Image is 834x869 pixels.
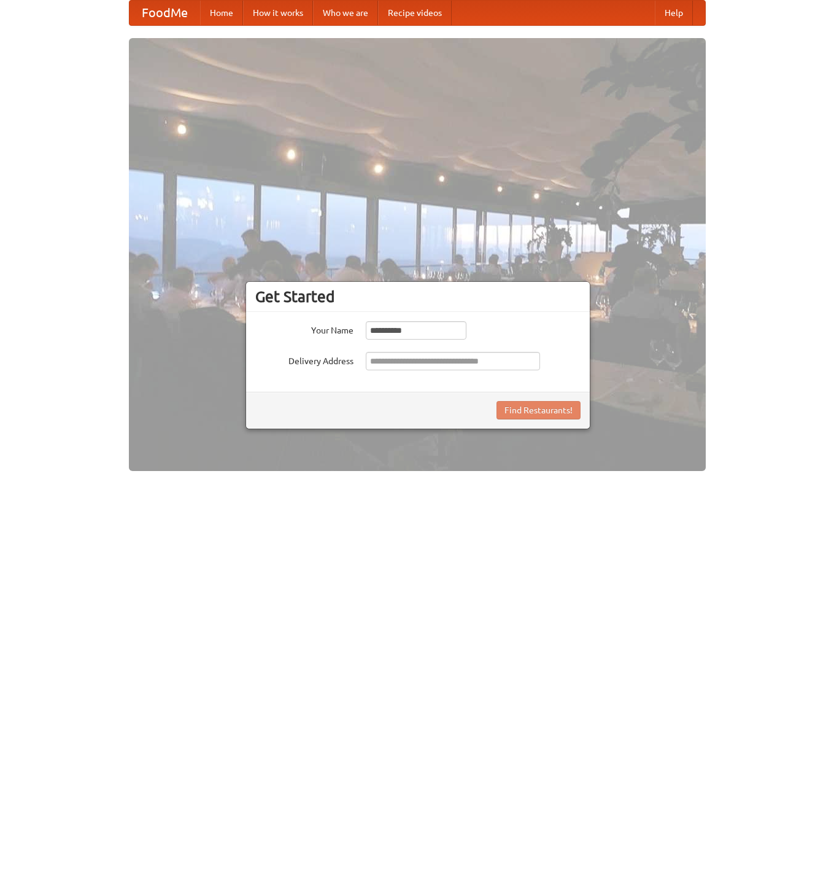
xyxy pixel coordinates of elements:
[243,1,313,25] a: How it works
[255,321,353,337] label: Your Name
[313,1,378,25] a: Who we are
[496,401,581,419] button: Find Restaurants!
[655,1,693,25] a: Help
[255,287,581,306] h3: Get Started
[200,1,243,25] a: Home
[378,1,452,25] a: Recipe videos
[255,352,353,367] label: Delivery Address
[129,1,200,25] a: FoodMe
